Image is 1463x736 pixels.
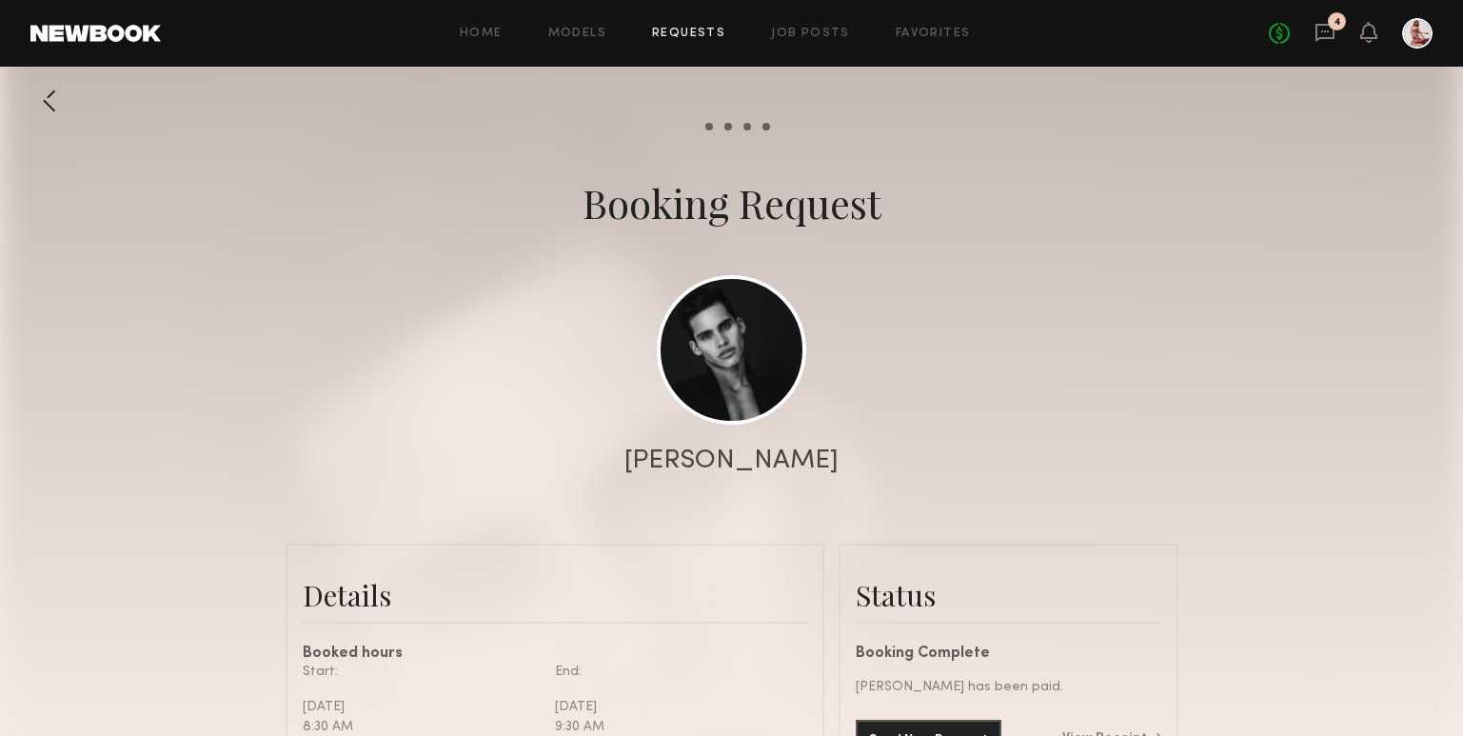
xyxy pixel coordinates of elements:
[460,28,503,40] a: Home
[555,697,793,717] div: [DATE]
[303,697,541,717] div: [DATE]
[583,176,881,229] div: Booking Request
[303,662,541,682] div: Start:
[548,28,606,40] a: Models
[303,576,807,614] div: Details
[303,646,807,662] div: Booked hours
[856,677,1161,697] div: [PERSON_NAME] has been paid.
[896,28,971,40] a: Favorites
[555,662,793,682] div: End:
[1315,22,1335,46] a: 4
[652,28,725,40] a: Requests
[856,576,1161,614] div: Status
[624,448,839,474] div: [PERSON_NAME]
[856,646,1161,662] div: Booking Complete
[1334,17,1341,28] div: 4
[771,28,850,40] a: Job Posts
